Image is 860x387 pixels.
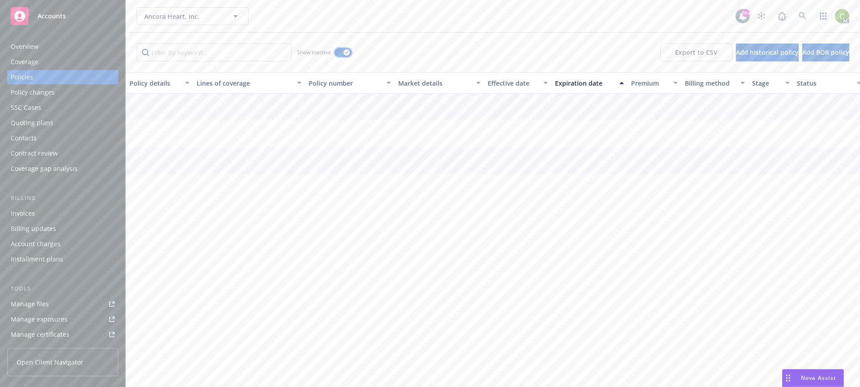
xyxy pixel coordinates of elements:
[11,327,69,342] div: Manage certificates
[782,369,844,387] button: Nova Assist
[7,327,118,342] a: Manage certificates
[7,39,118,54] a: Overview
[7,237,118,251] a: Account charges
[7,4,118,29] a: Accounts
[7,85,118,100] a: Policy changes
[11,161,77,176] div: Coverage gap analysis
[7,206,118,221] a: Invoices
[11,222,56,236] div: Billing updates
[7,222,118,236] a: Billing updates
[7,131,118,145] a: Contacts
[7,70,118,84] a: Policies
[7,161,118,176] a: Coverage gap analysis
[802,48,849,57] span: Add BOR policy
[11,39,39,54] div: Overview
[395,72,484,94] button: Market details
[736,43,799,61] button: Add historical policy
[398,78,471,88] div: Market details
[11,237,60,251] div: Account charges
[742,9,750,17] div: 99+
[7,194,118,203] div: Billing
[814,7,832,25] a: Switch app
[309,78,381,88] div: Policy number
[7,252,118,266] a: Installment plans
[17,357,83,367] span: Open Client Navigator
[752,78,780,88] div: Stage
[193,72,305,94] button: Lines of coverage
[7,284,118,293] div: Tools
[802,43,849,61] button: Add BOR policy
[783,370,794,387] div: Drag to move
[7,100,118,115] a: SSC Cases
[675,48,718,57] span: Export to CSV
[305,72,395,94] button: Policy number
[752,7,770,25] a: Stop snowing
[835,9,849,23] img: photo
[197,78,292,88] div: Lines of coverage
[11,131,37,145] div: Contacts
[628,72,681,94] button: Premium
[7,116,118,130] a: Quoting plans
[144,12,222,21] span: Ancora Heart, Inc.
[736,48,799,57] span: Add historical policy
[126,72,193,94] button: Policy details
[484,72,551,94] button: Effective date
[11,312,68,326] div: Manage exposures
[631,78,668,88] div: Premium
[773,7,791,25] a: Report a Bug
[660,43,732,61] button: Export to CSV
[11,297,49,311] div: Manage files
[11,55,39,69] div: Coverage
[748,72,793,94] button: Stage
[801,374,836,382] span: Nova Assist
[685,78,735,88] div: Billing method
[297,48,331,56] span: Show inactive
[129,78,180,88] div: Policy details
[137,7,249,25] button: Ancora Heart, Inc.
[681,72,748,94] button: Billing method
[7,146,118,161] a: Contract review
[11,146,58,161] div: Contract review
[551,72,628,94] button: Expiration date
[555,78,614,88] div: Expiration date
[11,100,41,115] div: SSC Cases
[11,116,53,130] div: Quoting plans
[488,78,538,88] div: Effective date
[137,43,292,61] input: Filter by keyword...
[11,252,63,266] div: Installment plans
[7,312,118,326] a: Manage exposures
[797,78,851,88] div: Status
[11,206,35,221] div: Invoices
[11,85,55,100] div: Policy changes
[794,7,812,25] a: Search
[7,297,118,311] a: Manage files
[38,13,66,20] span: Accounts
[7,55,118,69] a: Coverage
[11,70,33,84] div: Policies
